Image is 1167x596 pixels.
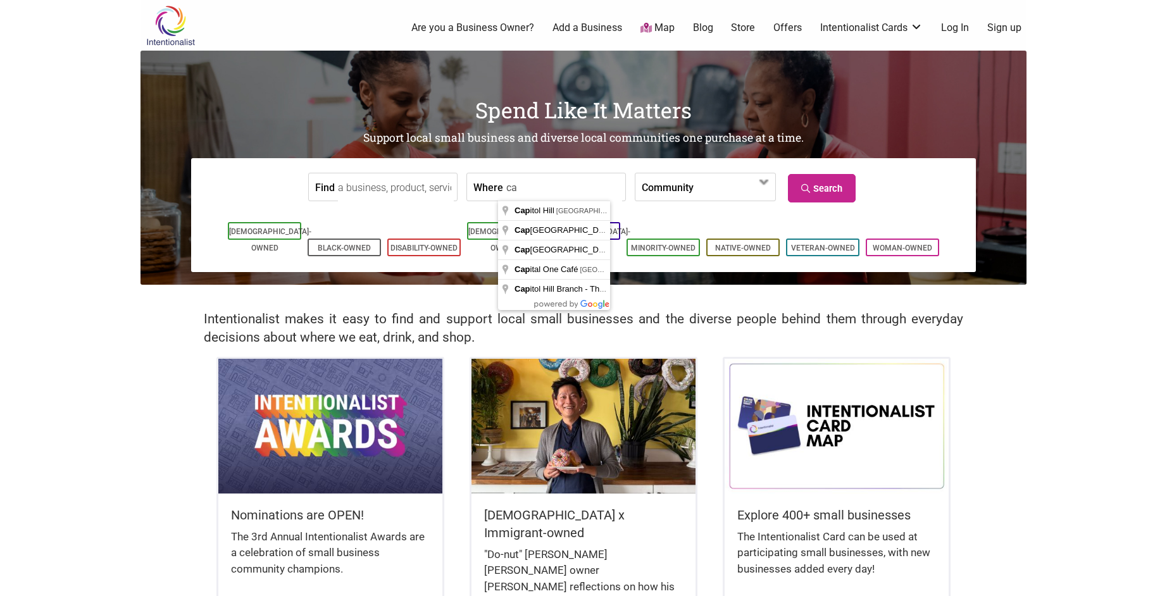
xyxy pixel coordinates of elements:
[315,173,335,201] label: Find
[773,21,802,35] a: Offers
[631,244,696,252] a: Minority-Owned
[715,244,771,252] a: Native-Owned
[515,284,530,294] span: Cap
[318,244,371,252] a: Black-Owned
[140,130,1027,146] h2: Support local small business and diverse local communities one purchase at a time.
[580,266,805,273] span: [GEOGRAPHIC_DATA], [GEOGRAPHIC_DATA], [GEOGRAPHIC_DATA]
[941,21,969,35] a: Log In
[484,506,683,542] h5: [DEMOGRAPHIC_DATA] x Immigrant-owned
[515,225,530,235] span: Cap
[556,207,782,214] span: [GEOGRAPHIC_DATA], [GEOGRAPHIC_DATA], [GEOGRAPHIC_DATA]
[506,173,622,202] input: neighborhood, city, state
[229,227,311,252] a: [DEMOGRAPHIC_DATA]-Owned
[468,227,551,252] a: [DEMOGRAPHIC_DATA]-Owned
[515,206,530,215] span: Cap
[552,21,622,35] a: Add a Business
[515,284,694,294] span: itol Hill Branch - The [GEOGRAPHIC_DATA]
[642,173,694,201] label: Community
[204,310,963,347] h2: Intentionalist makes it easy to find and support local small businesses and the diverse people be...
[987,21,1021,35] a: Sign up
[218,359,442,493] img: Intentionalist Awards
[515,206,556,215] span: itol Hill
[390,244,458,252] a: Disability-Owned
[820,21,923,35] a: Intentionalist Cards
[693,21,713,35] a: Blog
[737,529,936,590] div: The Intentionalist Card can be used at participating small businesses, with new businesses added ...
[788,174,856,202] a: Search
[791,244,855,252] a: Veteran-Owned
[873,244,932,252] a: Woman-Owned
[515,264,580,274] span: ital One Café
[140,95,1027,125] h1: Spend Like It Matters
[338,173,454,202] input: a business, product, service
[515,225,711,235] span: [GEOGRAPHIC_DATA] ([GEOGRAPHIC_DATA])
[231,506,430,524] h5: Nominations are OPEN!
[471,359,696,493] img: King Donuts - Hong Chhuor
[140,5,201,46] img: Intentionalist
[731,21,755,35] a: Store
[737,506,936,524] h5: Explore 400+ small businesses
[725,359,949,493] img: Intentionalist Card Map
[231,529,430,590] div: The 3rd Annual Intentionalist Awards are a celebration of small business community champions.
[473,173,503,201] label: Where
[411,21,534,35] a: Are you a Business Owner?
[515,245,530,254] span: Cap
[515,264,530,274] span: Cap
[640,21,675,35] a: Map
[515,245,618,254] span: [GEOGRAPHIC_DATA]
